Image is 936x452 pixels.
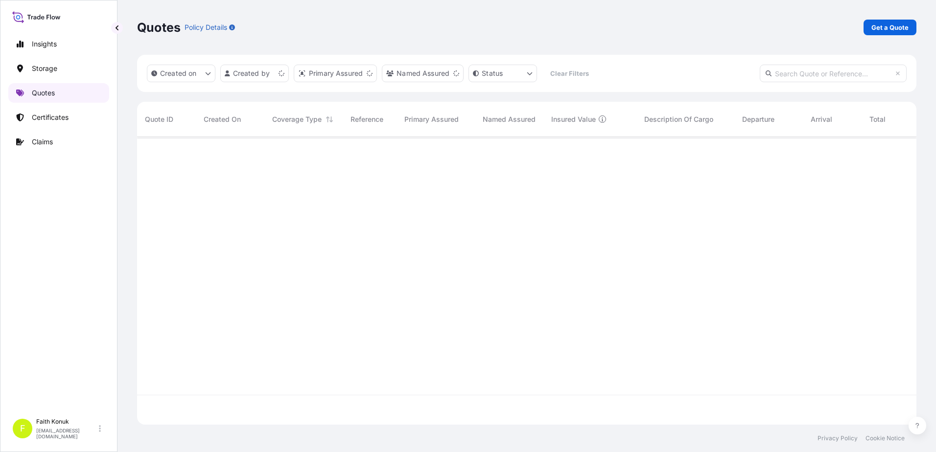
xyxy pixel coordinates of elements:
[309,68,363,78] p: Primary Assured
[220,65,289,82] button: createdBy Filter options
[468,65,537,82] button: certificateStatus Filter options
[32,88,55,98] p: Quotes
[145,114,173,124] span: Quote ID
[233,68,270,78] p: Created by
[811,114,832,124] span: Arrival
[864,20,916,35] a: Get a Quote
[204,114,241,124] span: Created On
[551,114,596,124] span: Insured Value
[32,137,53,147] p: Claims
[8,34,109,54] a: Insights
[866,434,905,442] a: Cookie Notice
[8,132,109,152] a: Claims
[8,108,109,127] a: Certificates
[185,23,227,32] p: Policy Details
[871,23,909,32] p: Get a Quote
[404,114,459,124] span: Primary Assured
[294,65,377,82] button: distributor Filter options
[20,424,25,433] span: F
[137,20,181,35] p: Quotes
[397,68,449,78] p: Named Assured
[483,114,536,124] span: Named Assured
[147,65,215,82] button: createdOn Filter options
[351,114,383,124] span: Reference
[869,114,886,124] span: Total
[8,59,109,78] a: Storage
[542,66,597,81] button: Clear Filters
[36,428,97,439] p: [EMAIL_ADDRESS][DOMAIN_NAME]
[8,83,109,103] a: Quotes
[742,114,774,124] span: Departure
[382,65,464,82] button: cargoOwner Filter options
[818,434,858,442] a: Privacy Policy
[482,68,503,78] p: Status
[644,114,713,124] span: Description Of Cargo
[36,418,97,426] p: Faith Konuk
[32,113,69,122] p: Certificates
[32,64,57,73] p: Storage
[272,114,322,124] span: Coverage Type
[550,68,589,78] p: Clear Filters
[32,39,57,49] p: Insights
[324,113,335,125] button: Sort
[760,65,907,82] input: Search Quote or Reference...
[160,68,197,78] p: Created on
